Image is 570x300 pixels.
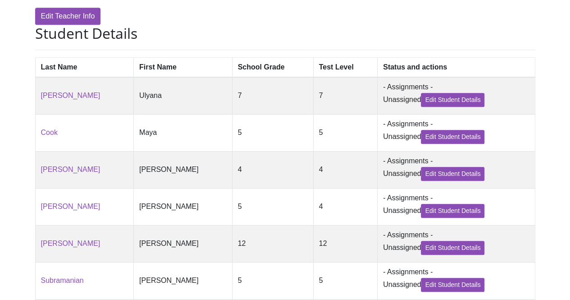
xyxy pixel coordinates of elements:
[421,204,484,218] a: Edit Student Details
[134,114,233,151] td: Maya
[134,225,233,262] td: [PERSON_NAME]
[377,262,535,299] td: - Assignments - Unassigned
[377,57,535,77] th: Status and actions
[232,57,313,77] th: School Grade
[134,262,233,299] td: [PERSON_NAME]
[232,151,313,188] td: 4
[41,277,84,284] a: Subramanian
[377,188,535,225] td: - Assignments - Unassigned
[134,57,233,77] th: First Name
[232,77,313,115] td: 7
[421,278,484,292] a: Edit Student Details
[232,114,313,151] td: 5
[232,225,313,262] td: 12
[313,114,377,151] td: 5
[134,151,233,188] td: [PERSON_NAME]
[377,114,535,151] td: - Assignments - Unassigned
[134,77,233,115] td: Ulyana
[35,57,134,77] th: Last Name
[41,203,100,210] a: [PERSON_NAME]
[41,166,100,173] a: [PERSON_NAME]
[313,225,377,262] td: 12
[313,262,377,299] td: 5
[41,129,58,136] a: Cook
[35,8,101,25] a: Edit Teacher Info
[377,151,535,188] td: - Assignments - Unassigned
[421,130,484,144] a: Edit Student Details
[232,188,313,225] td: 5
[313,188,377,225] td: 4
[41,92,100,99] a: [PERSON_NAME]
[421,93,484,107] a: Edit Student Details
[421,241,484,255] a: Edit Student Details
[313,57,377,77] th: Test Level
[313,77,377,115] td: 7
[232,262,313,299] td: 5
[35,25,535,42] h2: Student Details
[313,151,377,188] td: 4
[134,188,233,225] td: [PERSON_NAME]
[41,240,100,247] a: [PERSON_NAME]
[377,225,535,262] td: - Assignments - Unassigned
[421,167,484,181] a: Edit Student Details
[377,77,535,115] td: - Assignments - Unassigned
